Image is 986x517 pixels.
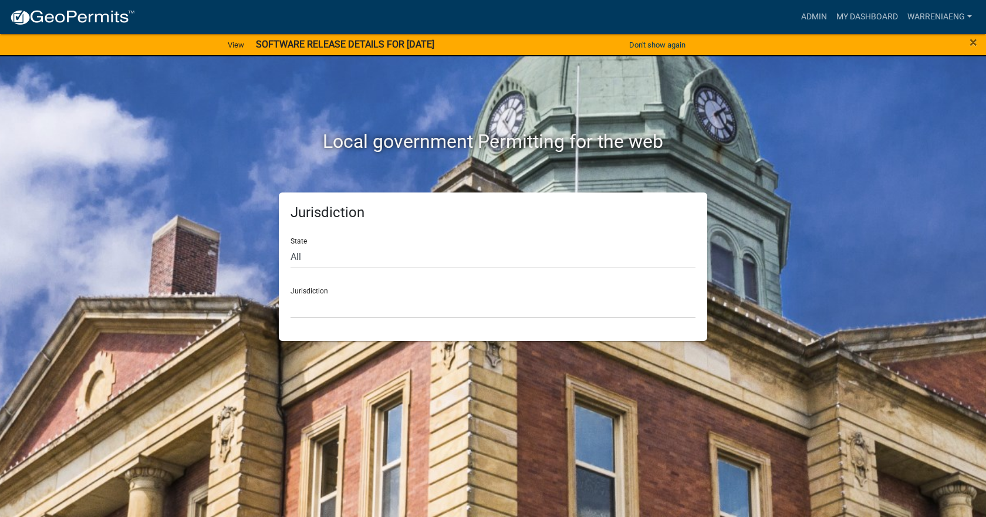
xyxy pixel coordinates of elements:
[796,6,832,28] a: Admin
[291,204,695,221] h5: Jurisdiction
[970,34,977,50] span: ×
[223,35,249,55] a: View
[256,39,434,50] strong: SOFTWARE RELEASE DETAILS FOR [DATE]
[970,35,977,49] button: Close
[903,6,977,28] a: WarrenIAEng
[624,35,690,55] button: Don't show again
[167,130,819,153] h2: Local government Permitting for the web
[832,6,903,28] a: My Dashboard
